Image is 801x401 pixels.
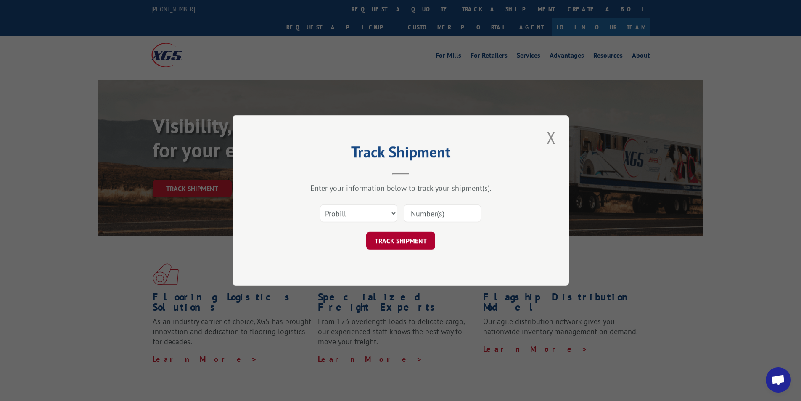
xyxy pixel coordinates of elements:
[404,204,481,222] input: Number(s)
[544,126,558,149] button: Close modal
[275,146,527,162] h2: Track Shipment
[766,367,791,393] a: Open chat
[366,232,435,250] button: TRACK SHIPMENT
[275,183,527,193] div: Enter your information below to track your shipment(s).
